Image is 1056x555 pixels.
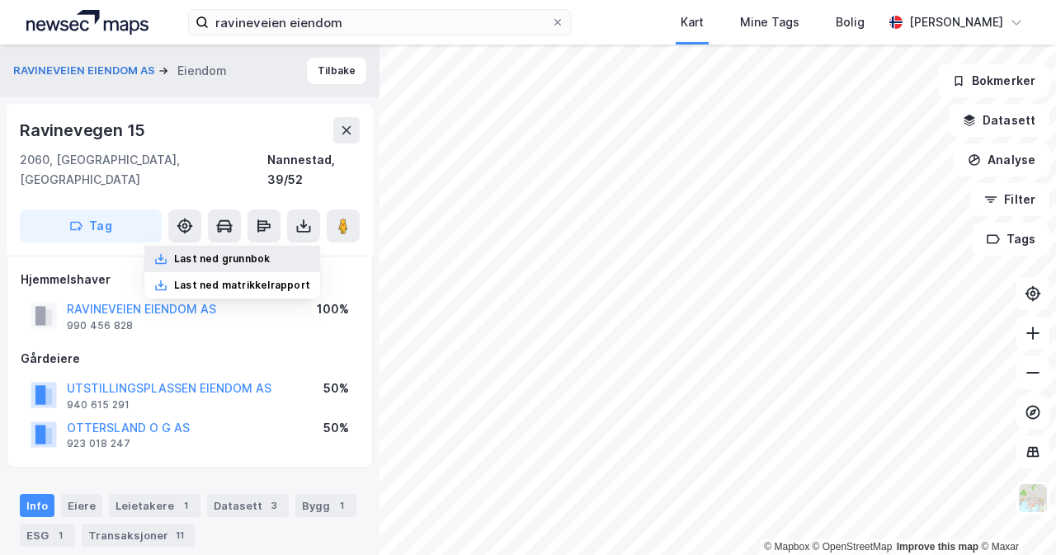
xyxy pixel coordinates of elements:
[21,270,359,289] div: Hjemmelshaver
[20,494,54,517] div: Info
[317,299,349,319] div: 100%
[21,349,359,369] div: Gårdeiere
[764,541,809,553] a: Mapbox
[267,150,360,190] div: Nannestad, 39/52
[172,527,188,543] div: 11
[209,10,551,35] input: Søk på adresse, matrikkel, gårdeiere, leietakere eller personer
[970,183,1049,216] button: Filter
[323,418,349,438] div: 50%
[20,117,148,143] div: Ravinevegen 15
[61,494,102,517] div: Eiere
[897,541,978,553] a: Improve this map
[207,494,289,517] div: Datasett
[740,12,799,32] div: Mine Tags
[177,497,194,514] div: 1
[681,12,704,32] div: Kart
[67,398,130,412] div: 940 615 291
[20,209,162,242] button: Tag
[177,61,227,81] div: Eiendom
[13,63,158,79] button: RAVINEVEIEN EIENDOM AS
[295,494,356,517] div: Bygg
[323,379,349,398] div: 50%
[836,12,865,32] div: Bolig
[813,541,893,553] a: OpenStreetMap
[174,279,310,292] div: Last ned matrikkelrapport
[20,524,75,547] div: ESG
[333,497,350,514] div: 1
[82,524,195,547] div: Transaksjoner
[954,143,1049,176] button: Analyse
[174,252,270,266] div: Last ned grunnbok
[949,104,1049,137] button: Datasett
[307,58,366,84] button: Tilbake
[20,150,267,190] div: 2060, [GEOGRAPHIC_DATA], [GEOGRAPHIC_DATA]
[909,12,1003,32] div: [PERSON_NAME]
[938,64,1049,97] button: Bokmerker
[67,319,133,332] div: 990 456 828
[52,527,68,543] div: 1
[26,10,148,35] img: logo.a4113a55bc3d86da70a041830d287a7e.svg
[109,494,200,517] div: Leietakere
[67,437,130,450] div: 923 018 247
[266,497,282,514] div: 3
[973,476,1056,555] iframe: Chat Widget
[973,223,1049,256] button: Tags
